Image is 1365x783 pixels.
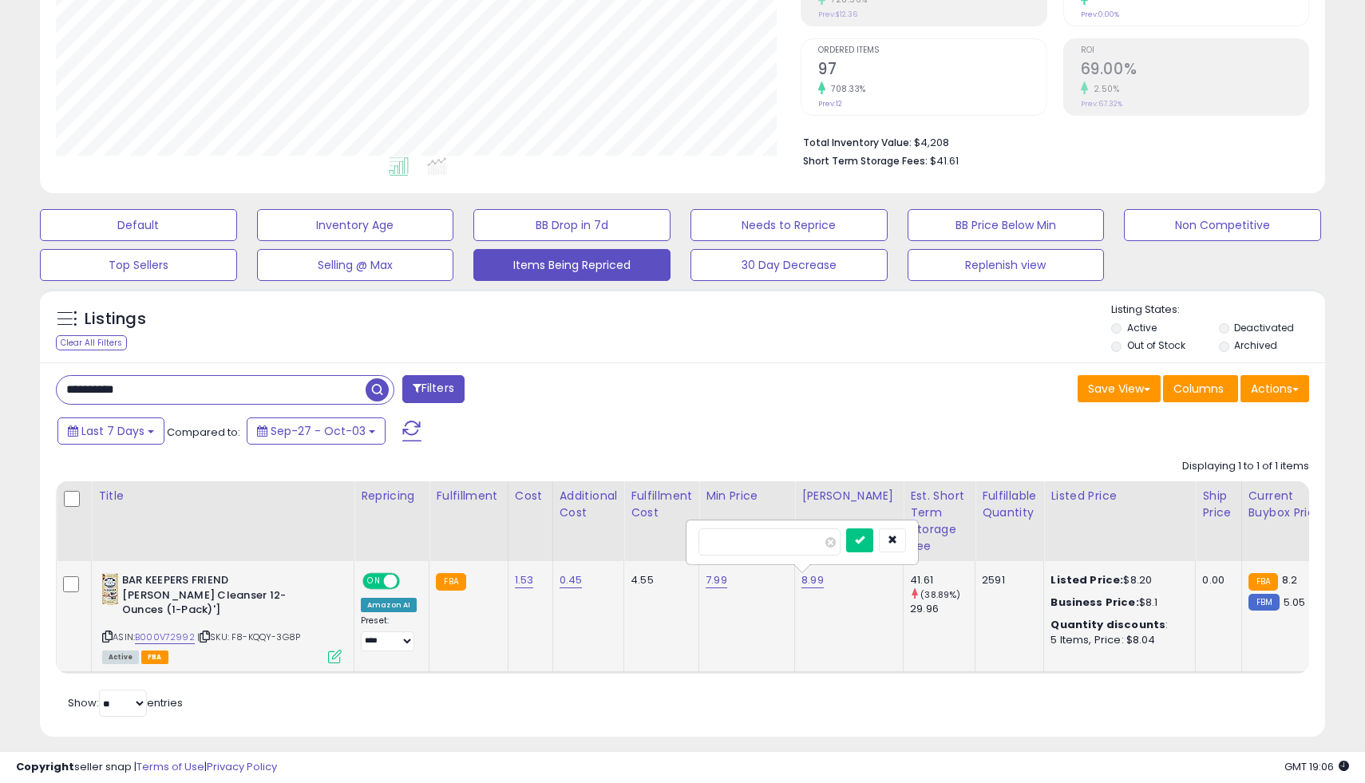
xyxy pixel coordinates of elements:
[1111,303,1324,318] p: Listing States:
[257,209,454,241] button: Inventory Age
[1248,573,1278,591] small: FBA
[801,488,896,504] div: [PERSON_NAME]
[436,488,500,504] div: Fulfillment
[1248,594,1280,611] small: FBM
[102,651,139,664] span: All listings currently available for purchase on Amazon
[16,759,74,774] strong: Copyright
[1127,338,1185,352] label: Out of Stock
[920,588,960,601] small: (38.89%)
[930,153,959,168] span: $41.61
[908,209,1105,241] button: BB Price Below Min
[803,132,1297,151] li: $4,208
[1284,759,1349,774] span: 2025-10-11 19:06 GMT
[102,573,118,605] img: 512R2t6q59L._SL40_.jpg
[1284,595,1306,610] span: 5.05
[102,573,342,662] div: ASIN:
[690,249,888,281] button: 30 Day Decrease
[631,573,686,587] div: 4.55
[910,488,968,555] div: Est. Short Term Storage Fee
[361,615,417,651] div: Preset:
[1050,618,1183,632] div: :
[1088,83,1120,95] small: 2.50%
[402,375,465,403] button: Filters
[56,335,127,350] div: Clear All Filters
[1124,209,1321,241] button: Non Competitive
[560,488,618,521] div: Additional Cost
[631,488,692,521] div: Fulfillment Cost
[1050,617,1165,632] b: Quantity discounts
[706,572,727,588] a: 7.99
[85,308,146,330] h5: Listings
[1050,488,1189,504] div: Listed Price
[1081,60,1308,81] h2: 69.00%
[1182,459,1309,474] div: Displaying 1 to 1 of 1 items
[818,99,842,109] small: Prev: 12
[515,572,534,588] a: 1.53
[40,209,237,241] button: Default
[818,60,1046,81] h2: 97
[135,631,195,644] a: B000V72992
[1081,46,1308,55] span: ROI
[57,417,164,445] button: Last 7 Days
[982,488,1037,521] div: Fulfillable Quantity
[1173,381,1224,397] span: Columns
[473,249,671,281] button: Items Being Repriced
[803,136,912,149] b: Total Inventory Value:
[818,10,857,19] small: Prev: $12.36
[1163,375,1238,402] button: Columns
[1050,633,1183,647] div: 5 Items, Price: $8.04
[1081,10,1119,19] small: Prev: 0.00%
[436,573,465,591] small: FBA
[1050,595,1183,610] div: $8.1
[982,573,1031,587] div: 2591
[247,417,386,445] button: Sep-27 - Oct-03
[1202,573,1228,587] div: 0.00
[1234,321,1294,334] label: Deactivated
[515,488,546,504] div: Cost
[1240,375,1309,402] button: Actions
[68,695,183,710] span: Show: entries
[398,575,423,588] span: OFF
[197,631,300,643] span: | SKU: F8-KQQY-3G8P
[825,83,866,95] small: 708.33%
[801,572,824,588] a: 8.99
[910,573,975,587] div: 41.61
[364,575,384,588] span: ON
[1050,572,1123,587] b: Listed Price:
[271,423,366,439] span: Sep-27 - Oct-03
[1248,488,1331,521] div: Current Buybox Price
[910,602,975,616] div: 29.96
[40,249,237,281] button: Top Sellers
[690,209,888,241] button: Needs to Reprice
[167,425,240,440] span: Compared to:
[560,572,583,588] a: 0.45
[1050,573,1183,587] div: $8.20
[706,488,788,504] div: Min Price
[141,651,168,664] span: FBA
[98,488,347,504] div: Title
[136,759,204,774] a: Terms of Use
[1127,321,1157,334] label: Active
[81,423,144,439] span: Last 7 Days
[122,573,316,622] b: BAR KEEPERS FRIEND [PERSON_NAME] Cleanser 12-Ounces (1-Pack)']
[361,488,422,504] div: Repricing
[803,154,928,168] b: Short Term Storage Fees:
[1078,375,1161,402] button: Save View
[473,209,671,241] button: BB Drop in 7d
[1202,488,1234,521] div: Ship Price
[1234,338,1277,352] label: Archived
[908,249,1105,281] button: Replenish view
[1081,99,1122,109] small: Prev: 67.32%
[257,249,454,281] button: Selling @ Max
[207,759,277,774] a: Privacy Policy
[361,598,417,612] div: Amazon AI
[1050,595,1138,610] b: Business Price:
[818,46,1046,55] span: Ordered Items
[16,760,277,775] div: seller snap | |
[1282,572,1297,587] span: 8.2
